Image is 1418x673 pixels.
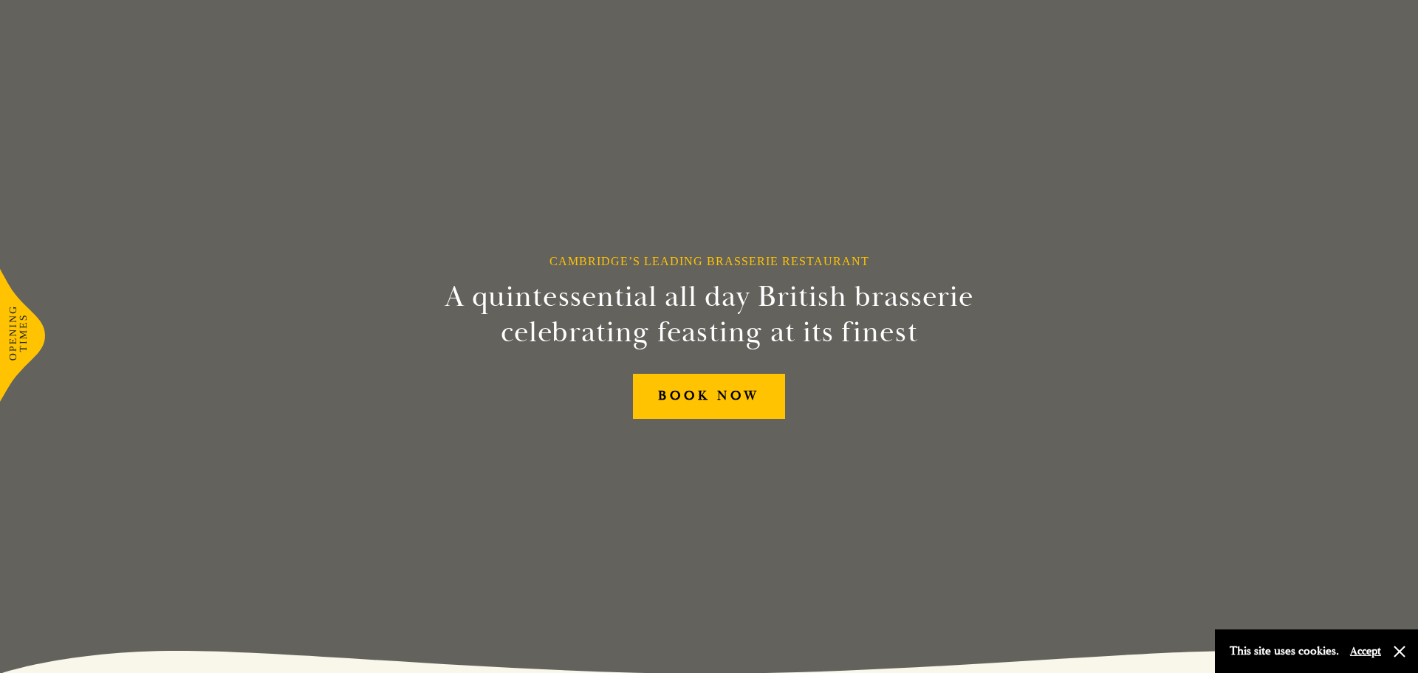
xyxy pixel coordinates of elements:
h2: A quintessential all day British brasserie celebrating feasting at its finest [372,279,1046,350]
a: BOOK NOW [633,374,785,419]
button: Accept [1350,644,1381,658]
p: This site uses cookies. [1230,640,1339,662]
h1: Cambridge’s Leading Brasserie Restaurant [549,254,869,268]
button: Close and accept [1392,644,1407,659]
